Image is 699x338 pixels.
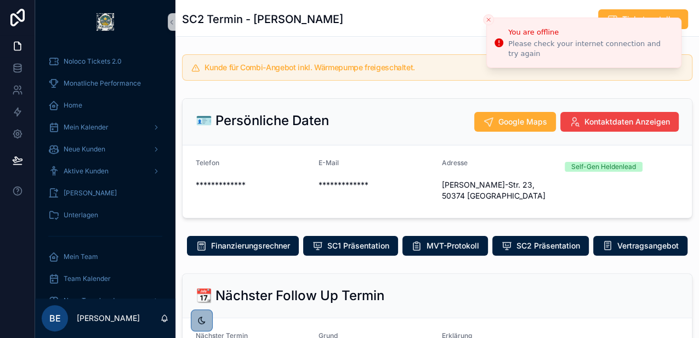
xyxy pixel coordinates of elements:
span: Finanzierungsrechner [211,240,290,251]
a: Monatliche Performance [42,74,169,93]
h2: 📆 Nächster Follow Up Termin [196,287,384,305]
span: Telefon [196,159,219,167]
h2: 🪪 Persönliche Daten [196,112,329,129]
span: Aktive Kunden [64,167,109,176]
span: Vertragsangebot [617,240,679,251]
span: Monatliche Performance [64,79,141,88]
p: [PERSON_NAME] [77,313,140,324]
h5: Kunde für Combi-Angebot inkl. Wärmepumpe freigeschaltet. [204,64,683,71]
div: Self-Gen Heldenlead [571,162,636,172]
button: Google Maps [474,112,556,132]
span: Adresse [442,159,468,167]
button: Ticket erstellen [598,9,688,29]
div: You are offline [508,27,672,38]
span: Mein Kalender [64,123,109,132]
button: SC1 Präsentation [303,236,398,256]
span: [PERSON_NAME] [64,189,117,198]
span: Mein Team [64,252,98,261]
button: Kontaktdaten Anzeigen [560,112,679,132]
button: Close toast [483,14,494,25]
span: Neue Kunden [64,145,105,154]
span: Neue Teamkunden [64,296,122,305]
span: Kontaktdaten Anzeigen [584,116,670,127]
span: E-Mail [319,159,339,167]
span: Unterlagen [64,211,98,219]
span: Noloco Tickets 2.0 [64,57,122,66]
a: Neue Teamkunden [42,291,169,311]
span: Google Maps [498,116,547,127]
a: Home [42,95,169,115]
a: Unterlagen [42,205,169,225]
span: Home [64,101,82,110]
button: SC2 Präsentation [492,236,589,256]
span: SC2 Präsentation [516,240,580,251]
div: Please check your internet connection and try again [508,39,672,59]
a: Aktive Kunden [42,161,169,181]
span: SC1 Präsentation [327,240,389,251]
a: Mein Team [42,247,169,267]
span: BE [49,312,61,325]
h1: SC2 Termin - [PERSON_NAME] [182,12,343,27]
span: [PERSON_NAME]-Str. 23, 50374 [GEOGRAPHIC_DATA] [442,179,556,201]
span: Team Kalender [64,274,111,283]
button: MVT-Protokoll [402,236,488,256]
a: Team Kalender [42,269,169,289]
a: Neue Kunden [42,139,169,159]
button: Finanzierungsrechner [187,236,299,256]
a: Mein Kalender [42,117,169,137]
a: [PERSON_NAME] [42,183,169,203]
div: scrollable content [35,44,175,298]
img: App logo [96,13,114,31]
a: Noloco Tickets 2.0 [42,52,169,71]
button: Vertragsangebot [593,236,687,256]
span: MVT-Protokoll [427,240,479,251]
